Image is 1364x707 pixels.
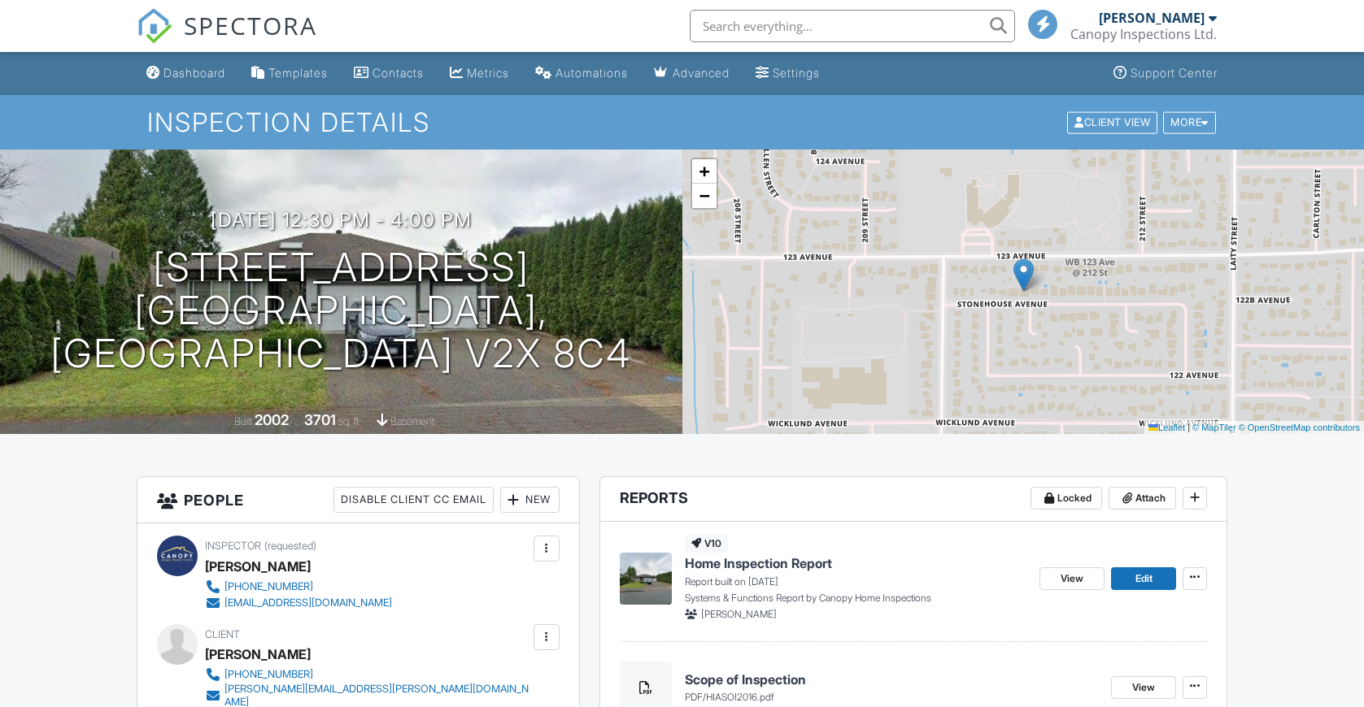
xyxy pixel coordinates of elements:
[205,540,261,552] span: Inspector
[205,554,311,579] div: [PERSON_NAME]
[1163,111,1216,133] div: More
[556,66,628,80] div: Automations
[1070,26,1217,42] div: Canopy Inspections Ltd.
[673,66,730,80] div: Advanced
[1131,66,1218,80] div: Support Center
[500,487,560,513] div: New
[211,209,472,231] h3: [DATE] 12:30 pm - 4:00 pm
[1013,258,1034,292] img: Marker
[205,595,392,611] a: [EMAIL_ADDRESS][DOMAIN_NAME]
[137,8,172,44] img: The Best Home Inspection Software - Spectora
[26,246,656,375] h1: [STREET_ADDRESS] [GEOGRAPHIC_DATA], [GEOGRAPHIC_DATA] V2X 8C4
[692,159,717,184] a: Zoom in
[224,580,313,593] div: [PHONE_NUMBER]
[690,10,1015,42] input: Search everything...
[699,185,709,206] span: −
[443,59,516,89] a: Metrics
[1099,10,1205,26] div: [PERSON_NAME]
[390,415,434,427] span: basement
[467,66,509,80] div: Metrics
[205,642,311,666] div: [PERSON_NAME]
[373,66,424,80] div: Contacts
[224,668,313,681] div: [PHONE_NUMBER]
[1188,423,1190,432] span: |
[205,666,529,683] a: [PHONE_NUMBER]
[268,66,328,80] div: Templates
[137,477,579,523] h3: People
[529,59,634,89] a: Automations (Basic)
[163,66,225,80] div: Dashboard
[749,59,826,89] a: Settings
[347,59,430,89] a: Contacts
[205,628,240,640] span: Client
[647,59,736,89] a: Advanced
[699,161,709,181] span: +
[234,415,252,427] span: Built
[338,415,361,427] span: sq. ft.
[137,22,317,56] a: SPECTORA
[205,579,392,595] a: [PHONE_NUMBER]
[333,487,494,513] div: Disable Client CC Email
[224,596,392,609] div: [EMAIL_ADDRESS][DOMAIN_NAME]
[773,66,820,80] div: Settings
[245,59,334,89] a: Templates
[184,8,317,42] span: SPECTORA
[692,184,717,208] a: Zoom out
[264,540,316,552] span: (requested)
[255,411,289,428] div: 2002
[1148,423,1185,432] a: Leaflet
[1107,59,1224,89] a: Support Center
[1239,423,1360,432] a: © OpenStreetMap contributors
[140,59,232,89] a: Dashboard
[1065,115,1161,128] a: Client View
[147,108,1218,137] h1: Inspection Details
[1192,423,1236,432] a: © MapTiler
[304,411,336,428] div: 3701
[1067,111,1157,133] div: Client View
